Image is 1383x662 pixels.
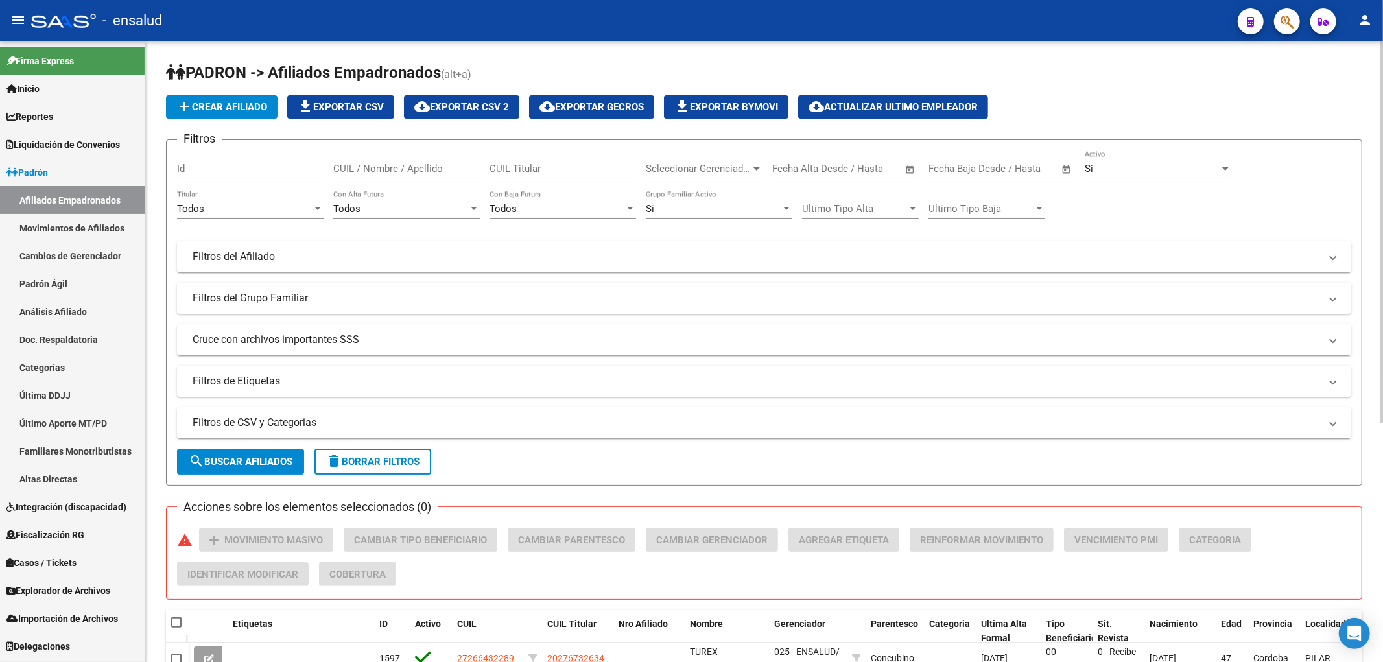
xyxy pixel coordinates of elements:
span: Cambiar Gerenciador [656,534,768,546]
span: Borrar Filtros [326,456,420,467]
button: Agregar Etiqueta [788,528,899,552]
span: Sit. Revista [1098,619,1129,644]
span: Provincia [1253,619,1292,629]
button: Exportar GECROS [529,95,654,119]
mat-icon: cloud_download [809,99,824,114]
mat-icon: person [1357,12,1373,28]
span: ID [379,619,388,629]
span: Ultimo Tipo Alta [802,203,907,215]
button: Cobertura [319,562,396,586]
span: Delegaciones [6,639,70,654]
span: Exportar CSV 2 [414,101,509,113]
span: Liquidación de Convenios [6,137,120,152]
mat-panel-title: Cruce con archivos importantes SSS [193,333,1320,347]
span: PADRON -> Afiliados Empadronados [166,64,441,82]
button: Open calendar [903,162,918,177]
span: Vencimiento PMI [1074,534,1158,546]
span: Tipo Beneficiario [1046,619,1096,644]
span: Edad [1221,619,1242,629]
span: Parentesco [871,619,918,629]
datatable-header-cell: Categoria [924,610,976,653]
span: CUIL Titular [547,619,597,629]
span: Inicio [6,82,40,96]
span: Cobertura [329,569,386,580]
datatable-header-cell: Etiquetas [228,610,374,653]
mat-icon: cloud_download [539,99,555,114]
span: Exportar GECROS [539,101,644,113]
button: Cambiar Parentesco [508,528,635,552]
span: Movimiento Masivo [224,534,323,546]
button: Identificar Modificar [177,562,309,586]
span: Ultima Alta Formal [981,619,1027,644]
mat-expansion-panel-header: Filtros del Afiliado [177,241,1351,272]
datatable-header-cell: Ultima Alta Formal [976,610,1041,653]
mat-expansion-panel-header: Filtros del Grupo Familiar [177,283,1351,314]
span: 025 - ENSALUD [774,646,836,657]
span: Ultimo Tipo Baja [928,203,1034,215]
mat-expansion-panel-header: Filtros de CSV y Categorias [177,407,1351,438]
span: Casos / Tickets [6,556,77,570]
span: Categoria [1189,534,1241,546]
span: Categoria [929,619,970,629]
input: Fecha inicio [928,163,981,174]
mat-icon: search [189,453,204,469]
span: Buscar Afiliados [189,456,292,467]
span: Reinformar Movimiento [920,534,1043,546]
div: Open Intercom Messenger [1339,618,1370,649]
button: Reinformar Movimiento [910,528,1054,552]
mat-icon: menu [10,12,26,28]
span: Reportes [6,110,53,124]
button: Borrar Filtros [314,449,431,475]
button: Cambiar Gerenciador [646,528,778,552]
datatable-header-cell: Activo [410,610,452,653]
span: Firma Express [6,54,74,68]
button: Categoria [1179,528,1251,552]
span: Nacimiento [1150,619,1198,629]
mat-expansion-panel-header: Filtros de Etiquetas [177,366,1351,397]
span: Activo [415,619,441,629]
mat-panel-title: Filtros del Afiliado [193,250,1320,264]
span: Cambiar Tipo Beneficiario [354,534,487,546]
span: Importación de Archivos [6,611,118,626]
datatable-header-cell: Nombre [685,610,769,653]
button: Buscar Afiliados [177,449,304,475]
input: Fecha fin [993,163,1056,174]
datatable-header-cell: Nacimiento [1144,610,1216,653]
mat-icon: cloud_download [414,99,430,114]
span: Todos [333,203,361,215]
datatable-header-cell: ID [374,610,410,653]
input: Fecha fin [836,163,899,174]
span: Si [646,203,654,215]
button: Crear Afiliado [166,95,278,119]
datatable-header-cell: CUIL Titular [542,610,613,653]
datatable-header-cell: Provincia [1248,610,1300,653]
span: Exportar CSV [298,101,384,113]
span: Seleccionar Gerenciador [646,163,751,174]
mat-icon: delete [326,453,342,469]
h3: Filtros [177,130,222,148]
mat-icon: add [176,99,192,114]
span: Exportar Bymovi [674,101,778,113]
button: Exportar CSV 2 [404,95,519,119]
span: Explorador de Archivos [6,584,110,598]
datatable-header-cell: Sit. Revista [1093,610,1144,653]
button: Movimiento Masivo [199,528,333,552]
span: Nro Afiliado [619,619,668,629]
input: Fecha inicio [772,163,825,174]
span: Actualizar ultimo Empleador [809,101,978,113]
datatable-header-cell: Edad [1216,610,1248,653]
button: Vencimiento PMI [1064,528,1168,552]
span: Cambiar Parentesco [518,534,625,546]
span: Nombre [690,619,723,629]
span: CUIL [457,619,477,629]
span: - ensalud [102,6,162,35]
span: Fiscalización RG [6,528,84,542]
button: Cambiar Tipo Beneficiario [344,528,497,552]
span: Crear Afiliado [176,101,267,113]
mat-expansion-panel-header: Cruce con archivos importantes SSS [177,324,1351,355]
mat-icon: warning [177,532,193,548]
span: Etiquetas [233,619,272,629]
span: Localidad [1305,619,1346,629]
datatable-header-cell: CUIL [452,610,523,653]
button: Exportar Bymovi [664,95,788,119]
